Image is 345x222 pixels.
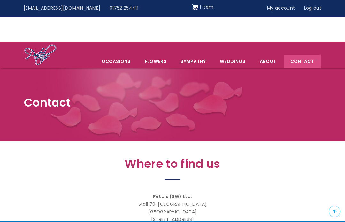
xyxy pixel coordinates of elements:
[153,193,192,200] strong: Petals (SW) Ltd.
[284,55,321,68] a: Contact
[192,2,198,12] img: Shopping cart
[192,2,213,12] a: Shopping cart 1 item
[105,2,143,14] a: 01752 254411
[263,2,300,14] a: My account
[174,55,212,68] a: Sympathy
[24,44,57,66] img: Home
[24,95,71,110] span: Contact
[253,55,283,68] a: About
[19,2,105,14] a: [EMAIL_ADDRESS][DOMAIN_NAME]
[138,55,173,68] a: Flowers
[213,55,252,68] span: Weddings
[300,2,326,14] a: Log out
[34,157,311,174] h2: Where to find us
[95,55,137,68] span: Occasions
[200,4,213,10] span: 1 item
